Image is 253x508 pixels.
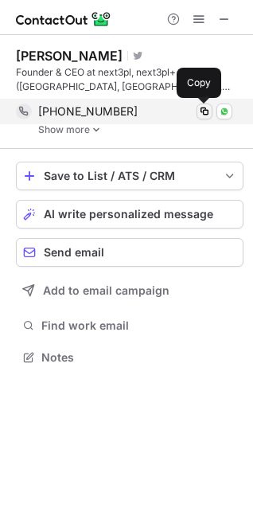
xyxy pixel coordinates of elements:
span: Send email [44,246,104,259]
button: AI write personalized message [16,200,243,229]
button: Find work email [16,315,243,337]
img: Whatsapp [220,107,229,116]
span: [PHONE_NUMBER] [38,104,138,119]
div: Save to List / ATS / CRM [44,170,216,182]
button: Notes [16,346,243,369]
button: Send email [16,238,243,267]
img: - [91,124,101,135]
span: Find work email [41,318,237,333]
div: [PERSON_NAME] [16,48,123,64]
span: AI write personalized message [44,208,213,221]
span: Add to email campaign [43,284,169,297]
a: Show more [38,124,243,135]
button: save-profile-one-click [16,162,243,190]
div: Founder & CEO at next3pl, next3pl+ ([GEOGRAPHIC_DATA], [GEOGRAPHIC_DATA], [GEOGRAPHIC_DATA], [GEO... [16,65,243,94]
img: ContactOut v5.3.10 [16,10,111,29]
button: Add to email campaign [16,276,243,305]
span: Notes [41,350,237,365]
